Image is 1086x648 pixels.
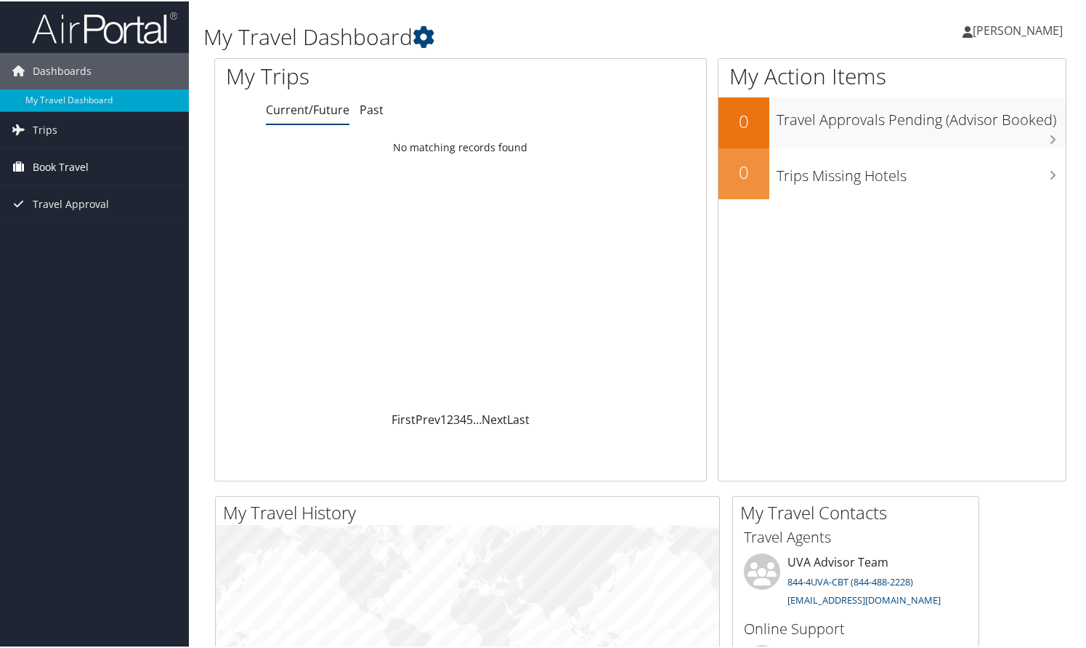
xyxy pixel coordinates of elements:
[466,410,473,426] a: 5
[473,410,482,426] span: …
[453,410,460,426] a: 3
[203,20,786,51] h1: My Travel Dashboard
[215,133,706,159] td: No matching records found
[460,410,466,426] a: 4
[718,96,1066,147] a: 0Travel Approvals Pending (Advisor Booked)
[777,157,1066,185] h3: Trips Missing Hotels
[787,592,941,605] a: [EMAIL_ADDRESS][DOMAIN_NAME]
[507,410,530,426] a: Last
[392,410,416,426] a: First
[973,21,1063,37] span: [PERSON_NAME]
[447,410,453,426] a: 2
[223,499,719,524] h2: My Travel History
[744,617,968,638] h3: Online Support
[440,410,447,426] a: 1
[718,108,769,132] h2: 0
[963,7,1077,51] a: [PERSON_NAME]
[482,410,507,426] a: Next
[744,526,968,546] h3: Travel Agents
[360,100,384,116] a: Past
[416,410,440,426] a: Prev
[718,159,769,183] h2: 0
[32,9,177,44] img: airportal-logo.png
[740,499,978,524] h2: My Travel Contacts
[33,52,92,88] span: Dashboards
[718,60,1066,90] h1: My Action Items
[718,147,1066,198] a: 0Trips Missing Hotels
[33,185,109,221] span: Travel Approval
[737,552,975,612] li: UVA Advisor Team
[33,111,57,147] span: Trips
[33,148,89,184] span: Book Travel
[787,574,913,587] a: 844-4UVA-CBT (844-488-2228)
[777,101,1066,129] h3: Travel Approvals Pending (Advisor Booked)
[226,60,490,90] h1: My Trips
[266,100,349,116] a: Current/Future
